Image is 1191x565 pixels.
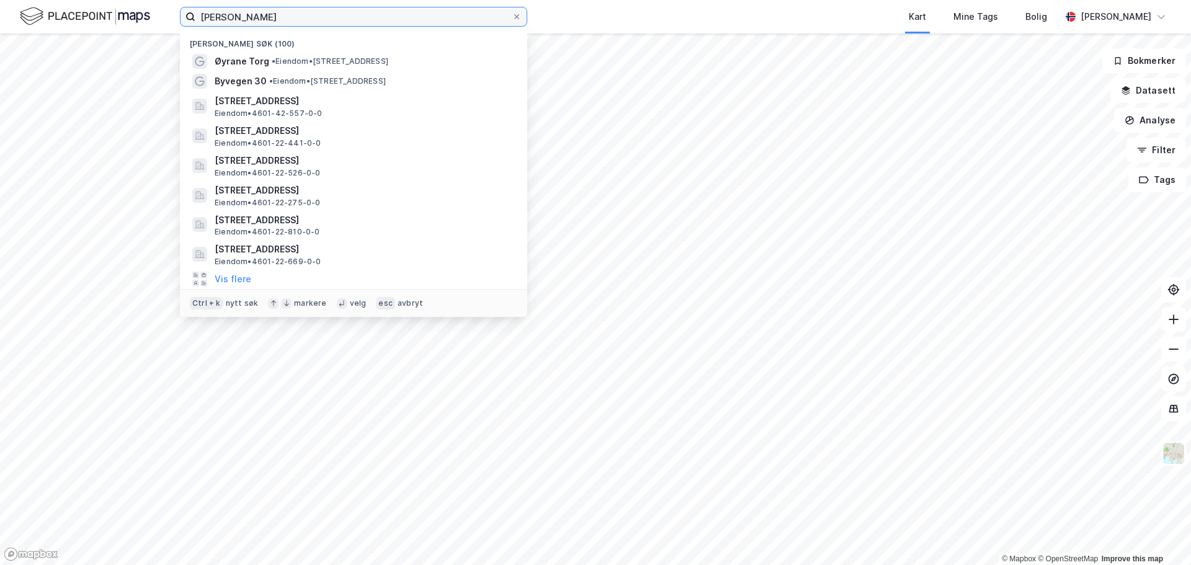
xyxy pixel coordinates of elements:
span: Eiendom • [STREET_ADDRESS] [272,56,388,66]
span: [STREET_ADDRESS] [215,242,512,257]
div: Ctrl + k [190,297,223,309]
span: Eiendom • 4601-22-441-0-0 [215,138,321,148]
span: • [272,56,275,66]
span: Eiendom • [STREET_ADDRESS] [269,76,386,86]
span: Eiendom • 4601-42-557-0-0 [215,109,323,118]
button: Filter [1126,138,1186,162]
a: Improve this map [1102,554,1163,563]
span: Byvegen 30 [215,74,267,89]
a: Mapbox homepage [4,547,58,561]
span: Eiendom • 4601-22-275-0-0 [215,198,321,208]
span: [STREET_ADDRESS] [215,153,512,168]
button: Vis flere [215,272,251,287]
div: Kontrollprogram for chat [1129,505,1191,565]
div: Kart [909,9,926,24]
img: Z [1162,442,1185,465]
div: markere [294,298,326,308]
input: Søk på adresse, matrikkel, gårdeiere, leietakere eller personer [195,7,512,26]
button: Tags [1128,167,1186,192]
div: [PERSON_NAME] [1081,9,1151,24]
span: Eiendom • 4601-22-526-0-0 [215,168,321,178]
span: [STREET_ADDRESS] [215,213,512,228]
a: Mapbox [1002,554,1036,563]
a: OpenStreetMap [1038,554,1098,563]
iframe: Chat Widget [1129,505,1191,565]
span: [STREET_ADDRESS] [215,183,512,198]
span: [STREET_ADDRESS] [215,123,512,138]
div: [PERSON_NAME] søk (100) [180,29,527,51]
img: logo.f888ab2527a4732fd821a326f86c7f29.svg [20,6,150,27]
span: Eiendom • 4601-22-810-0-0 [215,227,320,237]
div: nytt søk [226,298,259,308]
span: Øyrane Torg [215,54,269,69]
span: [STREET_ADDRESS] [215,94,512,109]
div: esc [376,297,395,309]
div: Bolig [1025,9,1047,24]
span: • [269,76,273,86]
div: Mine Tags [953,9,998,24]
button: Datasett [1110,78,1186,103]
div: velg [350,298,367,308]
button: Bokmerker [1102,48,1186,73]
button: Analyse [1114,108,1186,133]
div: avbryt [398,298,423,308]
span: Eiendom • 4601-22-669-0-0 [215,257,321,267]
